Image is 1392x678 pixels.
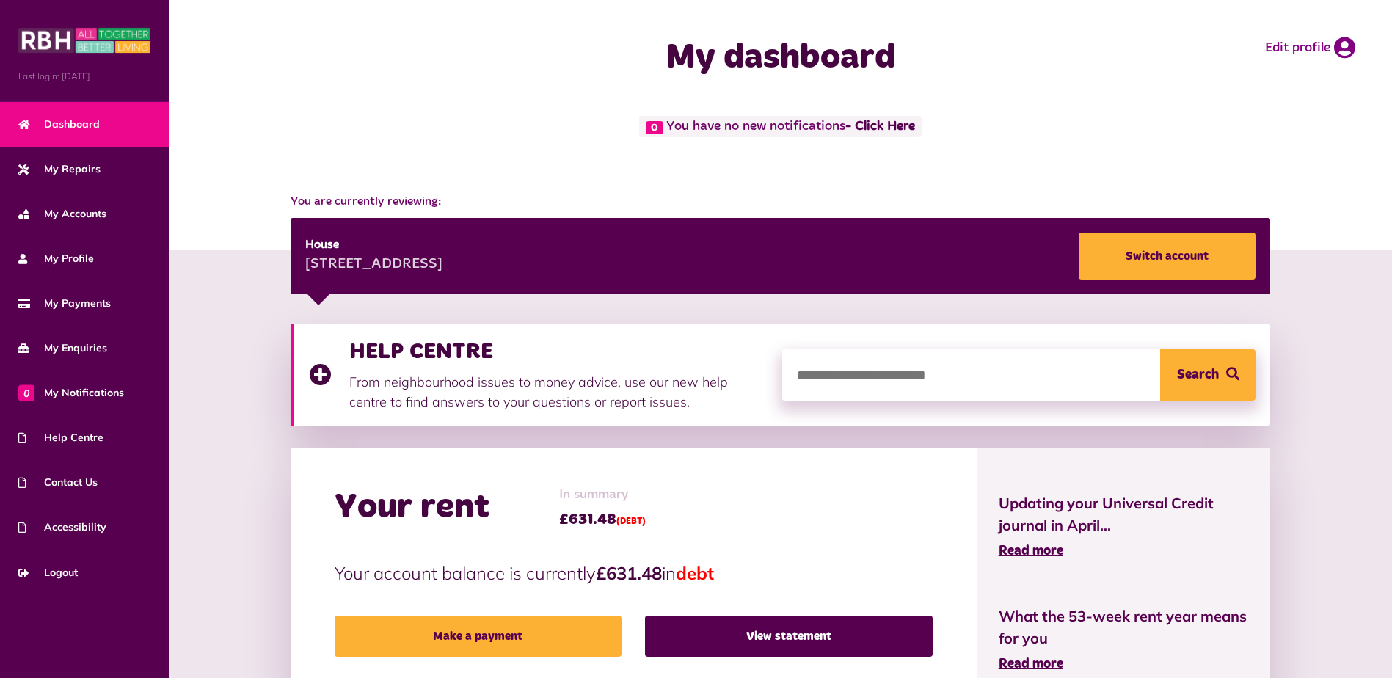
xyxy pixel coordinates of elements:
span: 0 [18,384,34,401]
h1: My dashboard [489,37,1072,79]
a: Make a payment [335,616,622,657]
a: Switch account [1079,233,1256,280]
span: My Profile [18,251,94,266]
span: Last login: [DATE] [18,70,150,83]
span: You have no new notifications [639,116,922,137]
a: Edit profile [1265,37,1355,59]
span: £631.48 [559,508,646,531]
p: From neighbourhood issues to money advice, use our new help centre to find answers to your questi... [349,372,768,412]
span: Logout [18,565,78,580]
button: Search [1160,349,1256,401]
span: My Notifications [18,385,124,401]
span: Dashboard [18,117,100,132]
span: Read more [999,657,1063,671]
span: What the 53-week rent year means for you [999,605,1249,649]
span: 0 [646,121,663,134]
span: In summary [559,485,646,505]
span: Search [1177,349,1219,401]
a: - Click Here [845,120,915,134]
p: Your account balance is currently in [335,560,933,586]
span: My Payments [18,296,111,311]
div: [STREET_ADDRESS] [305,254,442,276]
strong: £631.48 [596,562,662,584]
a: Updating your Universal Credit journal in April... Read more [999,492,1249,561]
span: (DEBT) [616,517,646,526]
h3: HELP CENTRE [349,338,768,365]
span: Help Centre [18,430,103,445]
div: House [305,236,442,254]
span: My Accounts [18,206,106,222]
span: Contact Us [18,475,98,490]
img: MyRBH [18,26,150,55]
span: Accessibility [18,520,106,535]
a: View statement [645,616,932,657]
span: debt [676,562,714,584]
span: My Repairs [18,161,101,177]
span: Read more [999,544,1063,558]
a: What the 53-week rent year means for you Read more [999,605,1249,674]
span: My Enquiries [18,340,107,356]
span: You are currently reviewing: [291,193,1271,211]
h2: Your rent [335,486,489,529]
span: Updating your Universal Credit journal in April... [999,492,1249,536]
